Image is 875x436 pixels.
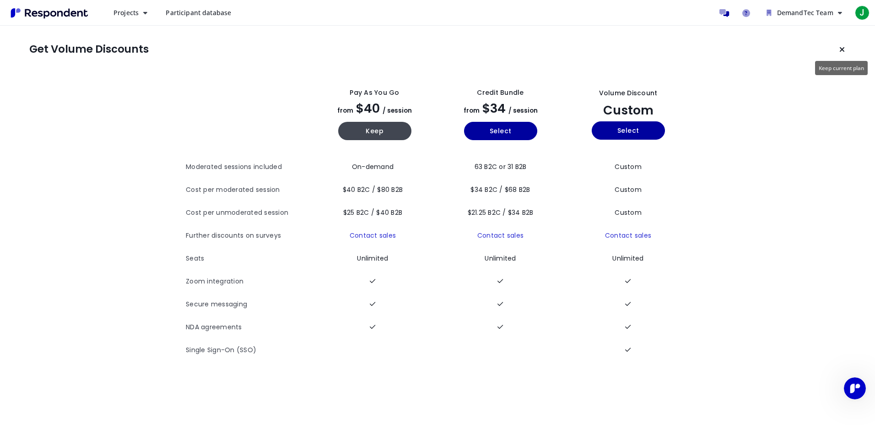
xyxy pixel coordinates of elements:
[777,8,833,17] span: DemandTec Team
[615,162,642,171] span: Custom
[343,208,402,217] span: $25 B2C / $40 B2B
[470,185,530,194] span: $34 B2C / $68 B2B
[186,179,312,202] th: Cost per moderated session
[475,162,527,171] span: 63 B2C or 31 B2B
[819,64,864,71] span: Keep current plan
[186,293,312,316] th: Secure messaging
[612,254,643,263] span: Unlimited
[737,4,756,22] a: Help and support
[485,254,516,263] span: Unlimited
[29,43,149,56] h1: Get Volume Discounts
[468,208,534,217] span: $21.25 B2C / $34 B2B
[186,270,312,293] th: Zoom integration
[113,8,139,17] span: Projects
[599,88,658,98] div: Volume Discount
[383,106,412,115] span: / session
[7,5,92,21] img: Respondent
[106,5,155,21] button: Projects
[477,88,524,98] div: Credit Bundle
[464,106,480,115] span: from
[853,5,871,21] button: J
[158,5,238,21] a: Participant database
[186,156,312,179] th: Moderated sessions included
[615,185,642,194] span: Custom
[350,231,396,240] a: Contact sales
[603,102,654,119] span: Custom
[356,100,380,117] span: $40
[186,339,312,362] th: Single Sign-On (SSO)
[352,162,394,171] span: On-demand
[337,106,353,115] span: from
[350,88,399,98] div: Pay as you go
[186,202,312,224] th: Cost per unmoderated session
[464,122,537,140] button: Select yearly basic plan
[592,121,665,140] button: Select yearly custom_static plan
[844,377,866,399] iframe: Intercom live chat
[482,100,506,117] span: $34
[357,254,388,263] span: Unlimited
[186,316,312,339] th: NDA agreements
[759,5,849,21] button: DemandTec Team
[186,224,312,247] th: Further discounts on surveys
[477,231,524,240] a: Contact sales
[166,8,231,17] span: Participant database
[715,4,734,22] a: Message participants
[615,208,642,217] span: Custom
[833,40,851,59] button: Keep current plan
[186,247,312,270] th: Seats
[855,5,870,20] span: J
[338,122,411,140] button: Keep current yearly payg plan
[508,106,538,115] span: / session
[605,231,651,240] a: Contact sales
[343,185,403,194] span: $40 B2C / $80 B2B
